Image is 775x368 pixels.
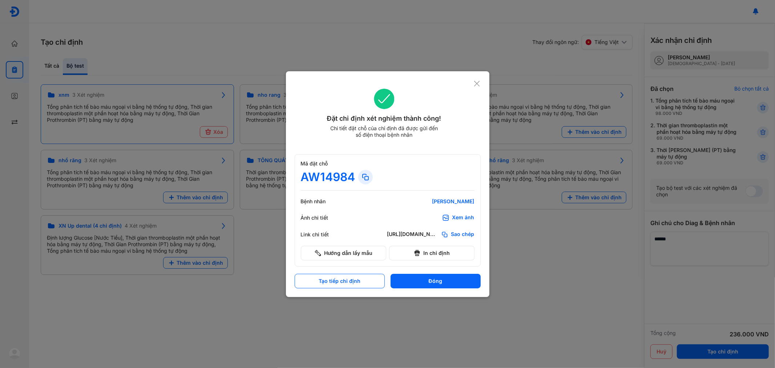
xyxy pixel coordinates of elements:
[391,274,481,288] button: Đóng
[389,246,475,260] button: In chỉ định
[301,170,355,184] div: AW14984
[301,198,344,205] div: Bệnh nhân
[301,246,386,260] button: Hướng dẫn lấy mẫu
[301,215,344,221] div: Ảnh chi tiết
[301,160,475,167] div: Mã đặt chỗ
[295,274,385,288] button: Tạo tiếp chỉ định
[387,231,438,238] div: [URL][DOMAIN_NAME]
[327,125,441,138] div: Chi tiết đặt chỗ của chỉ định đã được gửi đến số điện thoại bệnh nhân
[301,231,344,238] div: Link chi tiết
[295,113,474,124] div: Đặt chỉ định xét nghiệm thành công!
[387,198,475,205] div: [PERSON_NAME]
[452,214,475,221] div: Xem ảnh
[451,231,475,238] span: Sao chép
